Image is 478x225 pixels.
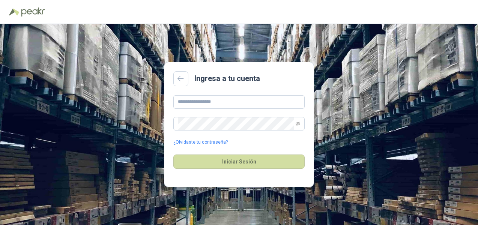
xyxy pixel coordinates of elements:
[9,8,20,16] img: Logo
[296,121,300,126] span: eye-invisible
[194,73,260,84] h2: Ingresa a tu cuenta
[173,154,305,169] button: Iniciar Sesión
[173,139,228,146] a: ¿Olvidaste tu contraseña?
[21,7,45,16] img: Peakr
